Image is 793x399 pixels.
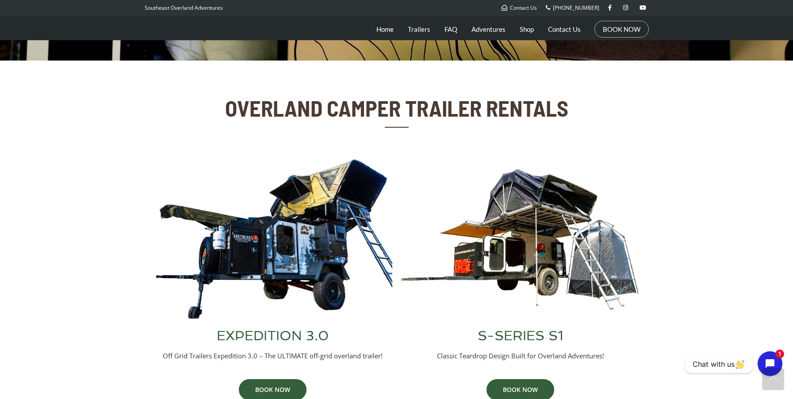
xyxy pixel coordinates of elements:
p: Southeast Overland Adventures [145,2,223,14]
img: Southeast Overland Adventures S-Series S1 Overland Trailer Full Setup [401,158,640,320]
p: Off Grid Trailers Expedition 3.0 – The ULTIMATE off-grid overland trailer! [153,351,392,361]
a: Contact Us [502,4,537,11]
a: Home [376,18,394,40]
span: Contact Us [510,4,537,11]
a: Trailers [408,18,430,40]
h3: EXPEDITION 3.0 [153,329,392,342]
p: Classic Teardrop Design Built for Overland Adventures! [401,351,640,361]
a: Shop [520,18,534,40]
a: Contact Us [548,18,581,40]
a: Adventures [471,18,506,40]
h2: OVERLAND CAMPER TRAILER RENTALS [223,96,571,120]
h3: S-SERIES S1 [401,329,640,342]
a: FAQ [444,18,457,40]
span: [PHONE_NUMBER] [553,4,599,11]
a: [PHONE_NUMBER] [546,4,599,11]
a: BOOK NOW [603,25,640,34]
img: Off Grid Trailers Expedition 3.0 Overland Trailer Full Setup [153,158,392,320]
